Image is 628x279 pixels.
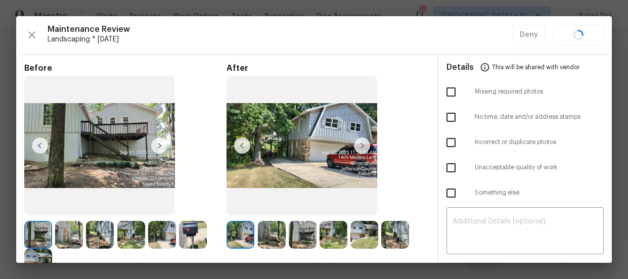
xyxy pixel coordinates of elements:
div: Something else [438,180,612,206]
span: No time, date and/or address stamps [475,113,604,121]
span: Something else [475,189,604,197]
img: left-chevron-button-url [234,137,250,154]
span: Missing required photos [475,87,604,96]
div: Missing required photos [438,79,612,105]
div: No time, date and/or address stamps [438,105,612,130]
span: Maintenance Review [48,24,512,34]
img: right-chevron-button-url [354,137,370,154]
span: Incorrect or duplicate photos [475,138,604,147]
div: Unacceptable quality of work [438,155,612,180]
span: Landscaping * [DATE] [48,34,512,44]
span: Details [446,55,474,79]
span: Before [24,63,227,73]
img: left-chevron-button-url [32,137,48,154]
span: After [227,63,429,73]
img: right-chevron-button-url [151,137,167,154]
span: This will be shared with vendor [492,55,579,79]
div: Incorrect or duplicate photos [438,130,612,155]
span: Unacceptable quality of work [475,163,604,172]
